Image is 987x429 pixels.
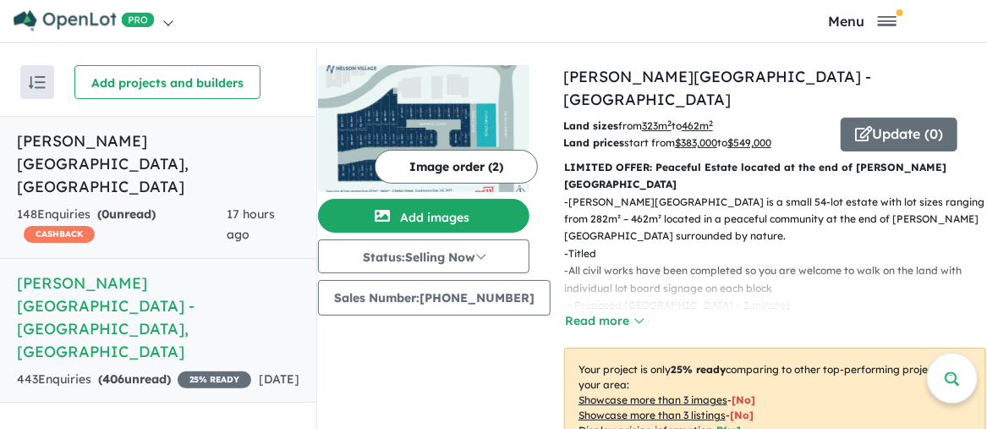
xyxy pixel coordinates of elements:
sup: 2 [709,118,713,128]
strong: ( unread) [97,206,156,222]
button: Status:Selling Now [318,239,529,273]
u: Showcase more than 3 images [578,393,727,406]
div: 148 Enquir ies [17,205,228,245]
img: Nelson Village - Cranbourne East [318,65,529,192]
span: [ No ] [730,409,754,421]
img: Openlot PRO Logo White [14,10,155,31]
span: 17 hours ago [228,206,276,242]
button: Image order (2) [375,150,538,184]
a: [PERSON_NAME][GEOGRAPHIC_DATA] - [GEOGRAPHIC_DATA] [563,67,871,109]
u: 323 m [642,119,672,132]
button: Toggle navigation [743,13,983,29]
span: CASHBACK [24,226,95,243]
u: $ 549,000 [727,136,771,149]
button: Add projects and builders [74,65,260,99]
span: to [717,136,771,149]
p: start from [563,135,828,151]
button: Read more [564,311,644,331]
b: Land sizes [563,119,618,132]
p: from [563,118,828,135]
div: 443 Enquir ies [17,370,251,390]
span: 0 [101,206,109,222]
span: to [672,119,713,132]
p: LIMITED OFFER: Peaceful Estate located at the end of [PERSON_NAME][GEOGRAPHIC_DATA] [564,159,986,194]
span: [ No ] [732,393,755,406]
button: Update (0) [841,118,957,151]
sup: 2 [667,118,672,128]
span: [DATE] [259,371,299,387]
img: sort.svg [29,76,46,89]
b: 25 % ready [671,363,726,376]
button: Add images [318,199,529,233]
strong: ( unread) [98,371,171,387]
h5: [PERSON_NAME][GEOGRAPHIC_DATA] - [GEOGRAPHIC_DATA] , [GEOGRAPHIC_DATA] [17,272,299,363]
b: Land prices [563,136,624,149]
span: 406 [102,371,124,387]
u: 462 m [682,119,713,132]
button: Sales Number:[PHONE_NUMBER] [318,280,551,316]
h5: [PERSON_NAME][GEOGRAPHIC_DATA] , [GEOGRAPHIC_DATA] [17,129,299,198]
u: Showcase more than 3 listings [578,409,726,421]
u: $ 383,000 [675,136,717,149]
span: 25 % READY [178,371,251,388]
